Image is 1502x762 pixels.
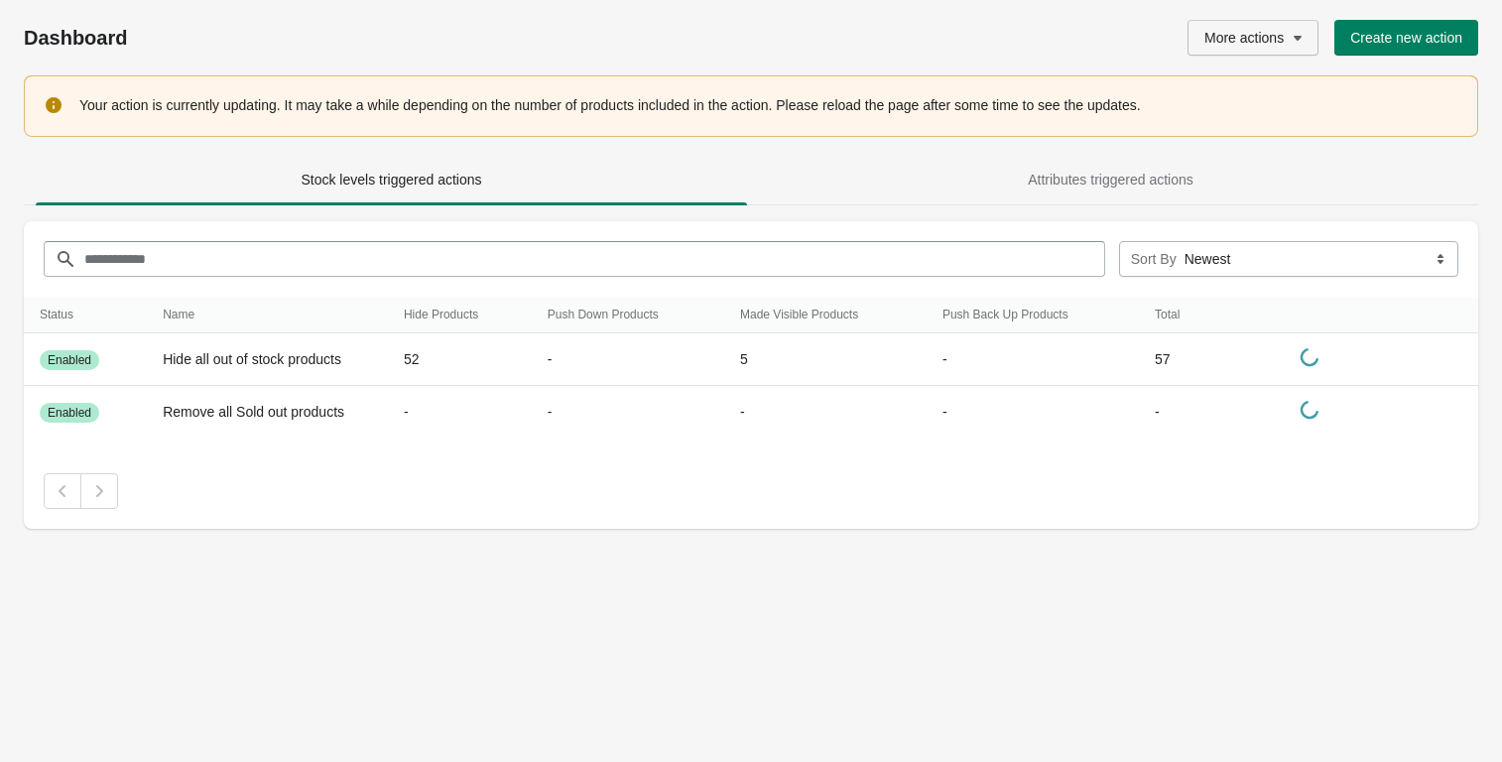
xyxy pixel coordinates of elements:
[1350,30,1462,46] span: Create new action
[724,333,927,386] td: 5
[163,351,341,367] span: Hide all out of stock products
[147,297,388,333] th: Name
[24,297,147,333] th: Status
[532,386,724,439] td: -
[79,95,1458,115] p: Your action is currently updating. It may take a while depending on the number of products includ...
[388,386,532,439] td: -
[388,297,532,333] th: Hide Products
[1188,20,1318,56] button: More actions
[927,333,1139,386] td: -
[724,297,927,333] th: Made Visible Products
[532,297,724,333] th: Push Down Products
[24,26,650,50] h1: Dashboard
[1334,20,1478,56] button: Create new action
[1139,297,1215,333] th: Total
[301,172,481,188] span: Stock levels triggered actions
[927,297,1139,333] th: Push Back Up Products
[532,333,724,386] td: -
[1204,30,1284,46] span: More actions
[927,386,1139,439] td: -
[163,404,344,420] span: Remove all Sold out products
[48,405,91,421] span: Enabled
[724,386,927,439] td: -
[44,473,1458,509] nav: Pagination
[1139,333,1215,386] td: 57
[1139,386,1215,439] td: -
[48,352,91,368] span: Enabled
[388,333,532,386] td: 52
[1028,172,1193,188] span: Attributes triggered actions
